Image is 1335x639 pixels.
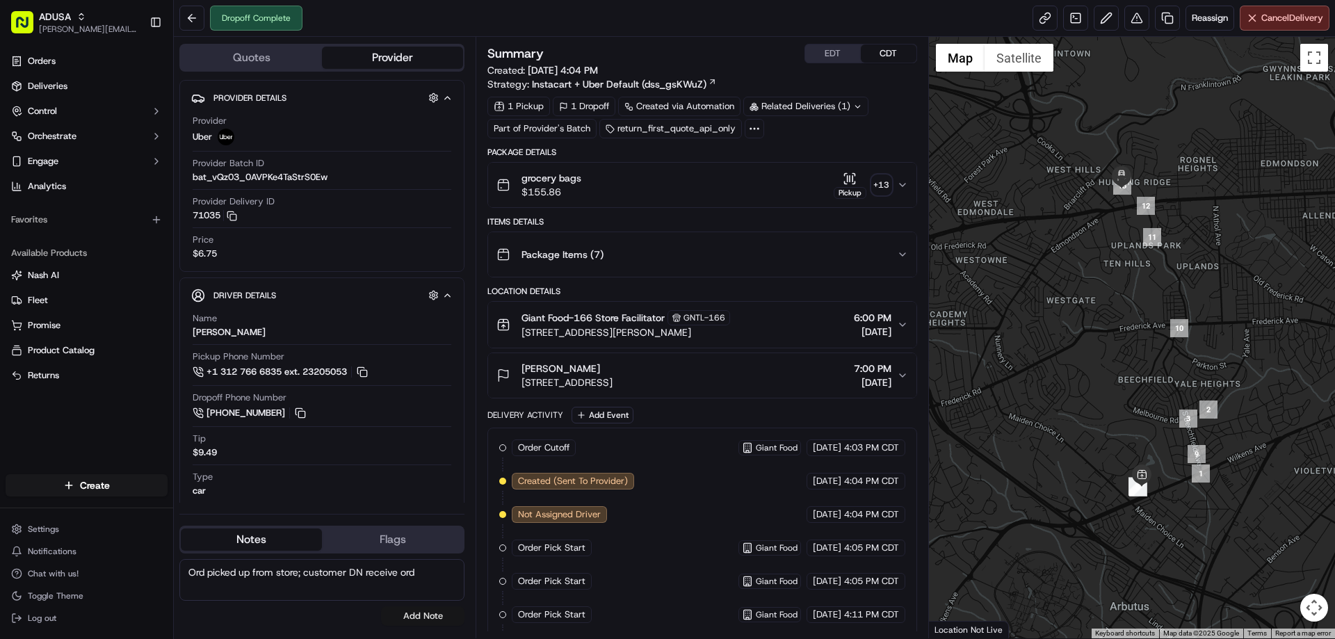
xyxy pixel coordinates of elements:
button: Pickup+13 [834,172,891,199]
span: Knowledge Base [28,202,106,216]
a: Created via Automation [618,97,741,116]
div: Delivery Activity [487,410,563,421]
button: Orchestrate [6,125,168,147]
span: +1 312 766 6835 ext. 23205053 [207,366,347,378]
span: 4:05 PM CDT [844,575,899,588]
button: CDT [861,45,916,63]
div: $9.49 [193,446,217,459]
span: Created (Sent To Provider) [518,475,628,487]
input: Got a question? Start typing here... [36,90,250,104]
span: Reassign [1192,12,1228,24]
div: 1 Dropoff [553,97,615,116]
span: Toggle Theme [28,590,83,601]
button: Add Note [381,606,464,626]
button: Toggle fullscreen view [1300,44,1328,72]
button: ADUSA [39,10,71,24]
span: Not Assigned Driver [518,508,601,521]
span: [DATE] [854,375,891,389]
button: Settings [6,519,168,539]
div: Location Not Live [929,621,1009,638]
img: 1736555255976-a54dd68f-1ca7-489b-9aae-adbdc363a1c4 [14,133,39,158]
span: 7:00 PM [854,362,891,375]
span: [PHONE_NUMBER] [207,407,285,419]
div: Available Products [6,242,168,264]
span: Giant Food [756,542,798,553]
span: Notifications [28,546,76,557]
span: [DATE] [813,608,841,621]
button: Returns [6,364,168,387]
img: Google [932,620,978,638]
span: Fleet [28,294,48,307]
span: Uber [193,131,212,143]
button: [PERSON_NAME][STREET_ADDRESS]7:00 PM[DATE] [488,353,916,398]
button: Chat with us! [6,564,168,583]
span: Cancel Delivery [1261,12,1323,24]
span: Created: [487,63,598,77]
span: Giant Food [756,576,798,587]
span: [DATE] [813,575,841,588]
button: Notifications [6,542,168,561]
button: EDT [805,45,861,63]
span: Pylon [138,236,168,246]
button: Quotes [181,47,322,69]
span: [STREET_ADDRESS] [521,375,613,389]
div: Pickup [834,187,866,199]
button: Create [6,474,168,496]
span: Product Catalog [28,344,95,357]
span: [DATE] [813,475,841,487]
textarea: Ord picked up from store; customer DN receive ord [179,559,464,601]
button: grocery bags$155.86Pickup+13 [488,163,916,207]
button: Driver Details [191,284,453,307]
div: 1 Pickup [487,97,550,116]
a: Fleet [11,294,162,307]
span: Map data ©2025 Google [1163,629,1239,637]
span: Order Pick Start [518,575,585,588]
button: Notes [181,528,322,551]
span: Returns [28,369,59,382]
div: 13 [1113,177,1131,195]
div: 9 [1188,445,1206,463]
span: Deliveries [28,80,67,92]
div: Favorites [6,209,168,231]
div: 💻 [118,203,129,214]
div: car [193,485,206,497]
a: Instacart + Uber Default (dss_gsKWuZ) [532,77,717,91]
div: 6 [1129,478,1147,496]
span: bat_vQz03_0AVPKe4TaStrS0Ew [193,171,327,184]
a: +1 312 766 6835 ext. 23205053 [193,364,370,380]
span: Order Pick Start [518,608,585,621]
span: Order Pick Start [518,542,585,554]
button: Provider Details [191,86,453,109]
div: return_first_quote_api_only [599,119,742,138]
p: Welcome 👋 [14,56,253,78]
div: Start new chat [47,133,228,147]
button: Giant Food-166 Store FacilitatorGNTL-166[STREET_ADDRESS][PERSON_NAME]6:00 PM[DATE] [488,302,916,348]
div: Package Details [487,147,916,158]
button: Add Event [572,407,633,423]
span: Chat with us! [28,568,79,579]
button: CancelDelivery [1240,6,1329,31]
div: 2 [1199,401,1217,419]
div: 3 [1179,410,1197,428]
img: profile_uber_ahold_partner.png [218,129,234,145]
a: Report a map error [1275,629,1331,637]
div: We're available if you need us! [47,147,176,158]
div: 12 [1137,197,1155,215]
button: Show street map [936,44,985,72]
span: Orders [28,55,56,67]
span: Giant Food [756,609,798,620]
span: Pickup Phone Number [193,350,284,363]
span: Nash AI [28,269,59,282]
button: Map camera controls [1300,594,1328,622]
div: 10 [1170,319,1188,337]
span: API Documentation [131,202,223,216]
span: 4:03 PM CDT [844,442,899,454]
img: Nash [14,14,42,42]
a: Nash AI [11,269,162,282]
div: 7 [1128,477,1147,495]
a: Orders [6,50,168,72]
a: 📗Knowledge Base [8,196,112,221]
span: Promise [28,319,60,332]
